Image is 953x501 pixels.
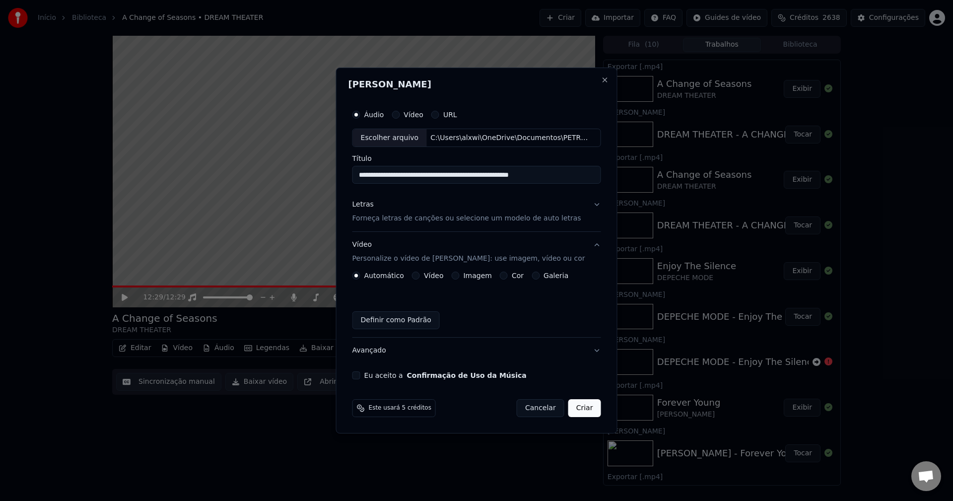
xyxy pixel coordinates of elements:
[364,372,527,379] label: Eu aceito a
[352,338,601,363] button: Avançado
[352,214,581,224] p: Forneça letras de canções ou selecione um modelo de auto letras
[404,111,423,118] label: Vídeo
[443,111,457,118] label: URL
[352,311,440,329] button: Definir como Padrão
[369,404,431,412] span: Este usará 5 créditos
[364,272,404,279] label: Automático
[424,272,444,279] label: Vídeo
[352,272,601,337] div: VídeoPersonalize o vídeo de [PERSON_NAME]: use imagem, vídeo ou cor
[426,133,595,143] div: C:\Users\alxwi\OneDrive\Documentos\PETROPOLIS\KARAOKE_ESPECIAL\[PERSON_NAME] - I Wanna Dance with...
[352,240,585,264] div: Vídeo
[352,200,374,210] div: Letras
[463,272,491,279] label: Imagem
[348,80,605,89] h2: [PERSON_NAME]
[352,232,601,272] button: VídeoPersonalize o vídeo de [PERSON_NAME]: use imagem, vídeo ou cor
[517,399,564,417] button: Cancelar
[364,111,384,118] label: Áudio
[568,399,601,417] button: Criar
[352,155,601,162] label: Título
[544,272,568,279] label: Galeria
[352,192,601,232] button: LetrasForneça letras de canções ou selecione um modelo de auto letras
[512,272,524,279] label: Cor
[352,254,585,264] p: Personalize o vídeo de [PERSON_NAME]: use imagem, vídeo ou cor
[353,129,427,147] div: Escolher arquivo
[407,372,527,379] button: Eu aceito a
